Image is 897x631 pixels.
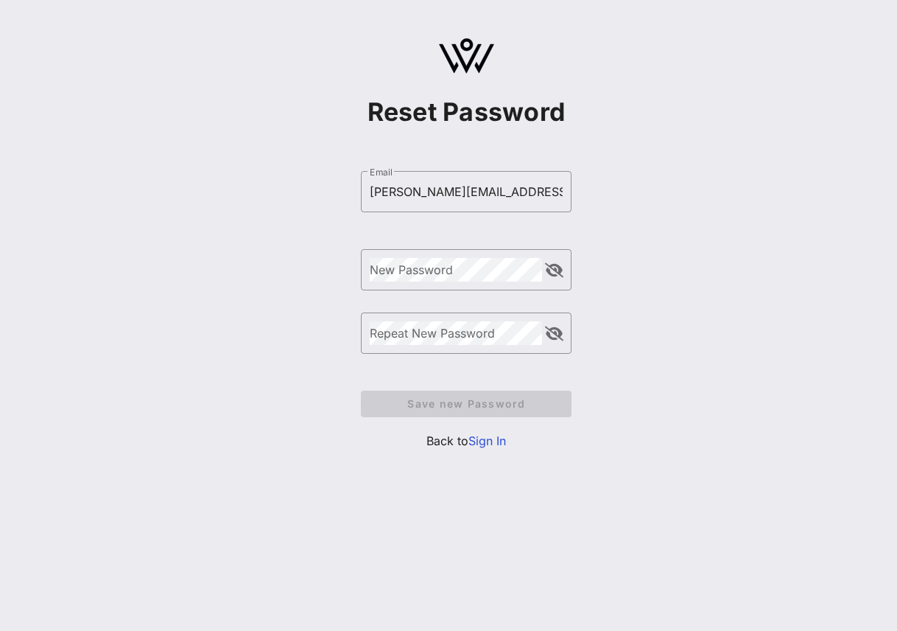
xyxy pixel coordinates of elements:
[545,327,563,341] button: append icon
[545,263,563,278] button: append icon
[361,97,571,127] h1: Reset Password
[361,432,571,450] p: Back to
[370,167,393,178] label: Email
[468,433,506,448] a: Sign In
[439,38,494,74] img: logo.svg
